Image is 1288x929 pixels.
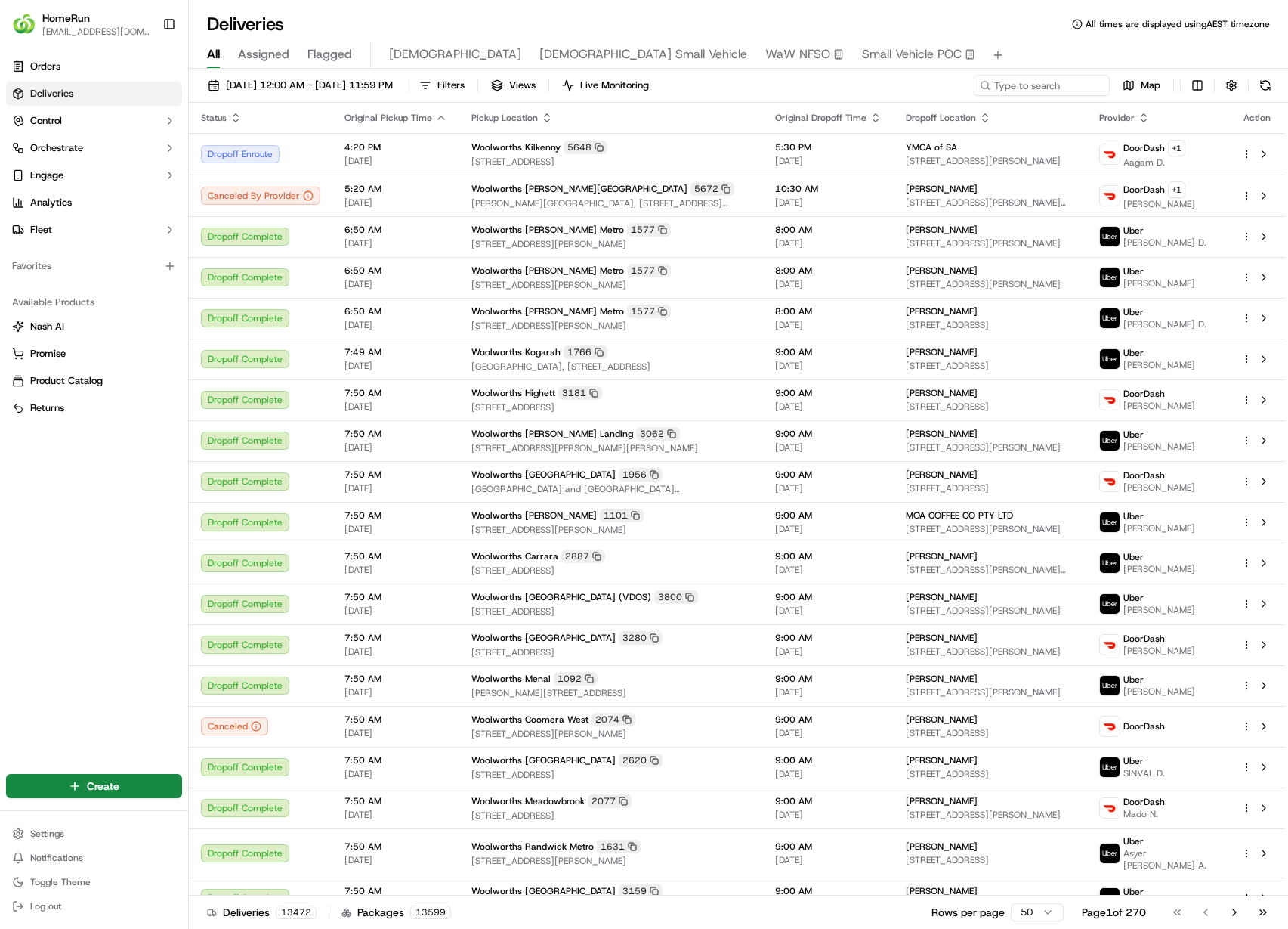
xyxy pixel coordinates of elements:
[471,305,624,317] span: Woolworths [PERSON_NAME] Metro
[6,218,182,242] button: Fleet
[6,396,182,420] button: Returns
[1086,18,1270,30] span: All times are displayed using AEST timezone
[471,401,751,413] span: [STREET_ADDRESS]
[775,482,882,494] span: [DATE]
[1100,717,1120,736] img: doordash_logo_v2.png
[344,727,447,739] span: [DATE]
[906,224,978,236] span: [PERSON_NAME]
[6,54,182,79] a: Orders
[1100,186,1120,206] img: doordash_logo_v2.png
[344,686,447,698] span: [DATE]
[344,197,447,209] span: [DATE]
[775,564,882,576] span: [DATE]
[619,631,663,645] div: 3280
[87,779,119,794] span: Create
[6,254,182,278] div: Favorites
[1123,755,1144,767] span: Uber
[471,841,594,853] span: Woolworths Randwick Metro
[554,672,598,686] div: 1092
[437,79,465,92] span: Filters
[1099,112,1135,124] span: Provider
[471,265,624,277] span: Woolworths [PERSON_NAME] Metro
[775,305,882,317] span: 8:00 AM
[775,605,882,617] span: [DATE]
[906,646,1075,658] span: [STREET_ADDRESS][PERSON_NAME]
[201,187,320,205] button: Canceled By Provider
[775,112,866,124] span: Original Dropoff Time
[42,26,150,38] span: [EMAIL_ADDRESS][DOMAIN_NAME]
[471,346,561,358] span: Woolworths Kogarah
[1168,181,1185,198] button: +1
[775,727,882,739] span: [DATE]
[471,483,751,495] span: [GEOGRAPHIC_DATA] and [GEOGRAPHIC_DATA][STREET_ADDRESS][GEOGRAPHIC_DATA]
[906,346,978,358] span: [PERSON_NAME]
[775,346,882,358] span: 9:00 AM
[344,265,447,277] span: 6:50 AM
[775,469,882,481] span: 9:00 AM
[344,841,447,853] span: 7:50 AM
[6,6,156,42] button: HomeRunHomeRun[EMAIL_ADDRESS][DOMAIN_NAME]
[344,441,447,454] span: [DATE]
[906,509,1013,522] span: MOA COFFEE CO PTY LTD
[6,82,182,106] a: Deliveries
[564,345,607,359] div: 1766
[471,279,751,291] span: [STREET_ADDRESS][PERSON_NAME]
[389,45,521,63] span: [DEMOGRAPHIC_DATA]
[30,141,83,155] span: Orchestrate
[636,427,680,441] div: 3062
[906,278,1075,290] span: [STREET_ADDRESS][PERSON_NAME]
[619,754,663,767] div: 2620
[1123,592,1144,604] span: Uber
[201,717,268,735] button: Canceled
[906,727,1075,739] span: [STREET_ADDRESS]
[471,428,633,440] span: Woolworths [PERSON_NAME] Landing
[1123,469,1165,482] span: DoorDash
[471,885,616,897] span: Woolworths [GEOGRAPHIC_DATA]
[1100,757,1120,777] img: uber-new-logo.jpeg
[6,109,182,133] button: Control
[471,524,751,536] span: [STREET_ADDRESS][PERSON_NAME]
[775,632,882,644] span: 9:00 AM
[906,564,1075,576] span: [STREET_ADDRESS][PERSON_NAME][PERSON_NAME]
[600,509,644,522] div: 1101
[6,369,182,393] button: Product Catalog
[30,60,60,73] span: Orders
[471,387,555,399] span: Woolworths Highett
[906,809,1075,821] span: [STREET_ADDRESS][PERSON_NAME]
[344,183,447,195] span: 5:20 AM
[775,319,882,331] span: [DATE]
[627,305,671,318] div: 1577
[775,714,882,726] span: 9:00 AM
[344,141,447,153] span: 4:20 PM
[1100,594,1120,614] img: uber-new-logo.jpeg
[6,136,182,160] button: Orchestrate
[775,673,882,685] span: 9:00 AM
[1123,277,1195,290] span: [PERSON_NAME]
[775,155,882,167] span: [DATE]
[1123,604,1195,616] span: [PERSON_NAME]
[1123,563,1195,575] span: [PERSON_NAME]
[775,183,882,195] span: 10:30 AM
[1123,225,1144,237] span: Uber
[775,550,882,562] span: 9:00 AM
[471,605,751,618] span: [STREET_ADDRESS]
[6,314,182,339] button: Nash AI
[906,112,976,124] span: Dropoff Location
[906,854,1075,866] span: [STREET_ADDRESS]
[906,714,978,726] span: [PERSON_NAME]
[471,361,751,373] span: [GEOGRAPHIC_DATA], [STREET_ADDRESS]
[588,794,632,808] div: 2077
[471,855,751,867] span: [STREET_ADDRESS][PERSON_NAME]
[1100,227,1120,246] img: uber-new-logo.jpeg
[775,795,882,807] span: 9:00 AM
[30,828,64,840] span: Settings
[627,223,671,237] div: 1577
[619,468,663,482] div: 1956
[344,319,447,331] span: [DATE]
[344,278,447,290] span: [DATE]
[471,591,651,603] span: Woolworths [GEOGRAPHIC_DATA] (VDOS)
[1123,510,1144,522] span: Uber
[471,646,751,658] span: [STREET_ADDRESS]
[6,823,182,844] button: Settings
[775,401,882,413] span: [DATE]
